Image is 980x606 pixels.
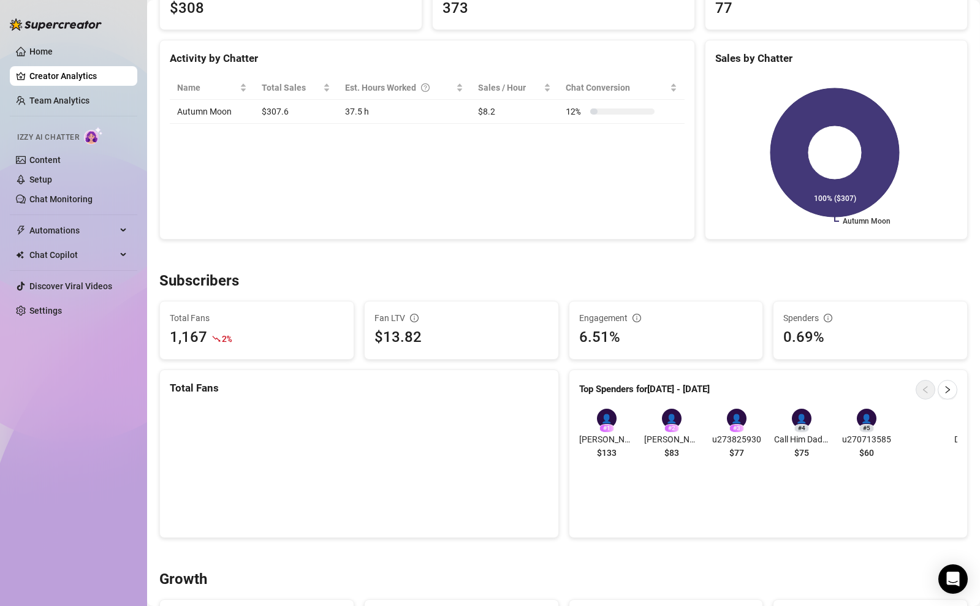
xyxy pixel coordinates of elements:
[938,564,968,594] div: Open Intercom Messenger
[29,66,127,86] a: Creator Analytics
[29,281,112,291] a: Discover Viral Videos
[597,446,617,460] span: $133
[859,446,874,460] span: $60
[159,271,239,291] h3: Subscribers
[17,132,79,143] span: Izzy AI Chatter
[783,326,957,349] div: 0.69%
[727,409,746,428] div: 👤
[824,314,832,322] span: info-circle
[374,311,549,325] div: Fan LTV
[579,382,710,397] article: Top Spenders for [DATE] - [DATE]
[410,314,419,322] span: info-circle
[170,76,254,100] th: Name
[579,326,753,349] div: 6.51%
[579,433,634,446] span: [PERSON_NAME]
[29,221,116,240] span: Automations
[29,175,52,184] a: Setup
[664,446,679,460] span: $83
[29,96,89,105] a: Team Analytics
[558,76,685,100] th: Chat Conversion
[709,433,764,446] span: u273825930
[632,314,641,322] span: info-circle
[783,311,957,325] div: Spenders
[345,81,454,94] div: Est. Hours Worked
[644,433,699,446] span: [PERSON_NAME]
[579,311,753,325] div: Engagement
[29,245,116,265] span: Chat Copilot
[262,81,321,94] span: Total Sales
[839,433,894,446] span: u270713585
[338,100,471,124] td: 37.5 h
[29,306,62,316] a: Settings
[729,446,744,460] span: $77
[29,155,61,165] a: Content
[170,311,344,325] span: Total Fans
[84,127,103,145] img: AI Chatter
[170,380,549,396] div: Total Fans
[170,326,207,349] div: 1,167
[478,81,542,94] span: Sales / Hour
[177,81,237,94] span: Name
[10,18,102,31] img: logo-BBDzfeDw.svg
[16,225,26,235] span: thunderbolt
[374,326,549,349] div: $13.82
[566,105,585,118] span: 12 %
[774,433,829,446] span: Call Him Daddy
[664,424,679,433] div: # 2
[29,194,93,204] a: Chat Monitoring
[794,424,809,433] div: # 4
[599,424,614,433] div: # 1
[857,409,876,428] div: 👤
[170,100,254,124] td: Autumn Moon
[597,409,617,428] div: 👤
[792,409,811,428] div: 👤
[729,424,744,433] div: # 3
[254,76,338,100] th: Total Sales
[29,47,53,56] a: Home
[859,424,874,433] div: # 5
[159,570,207,589] h3: Growth
[254,100,338,124] td: $307.6
[843,217,891,225] text: Autumn Moon
[794,446,809,460] span: $75
[471,76,559,100] th: Sales / Hour
[212,335,221,343] span: fall
[471,100,559,124] td: $8.2
[421,81,430,94] span: question-circle
[222,333,231,344] span: 2 %
[943,385,952,394] span: right
[662,409,682,428] div: 👤
[715,50,957,67] div: Sales by Chatter
[16,251,24,259] img: Chat Copilot
[566,81,667,94] span: Chat Conversion
[170,50,685,67] div: Activity by Chatter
